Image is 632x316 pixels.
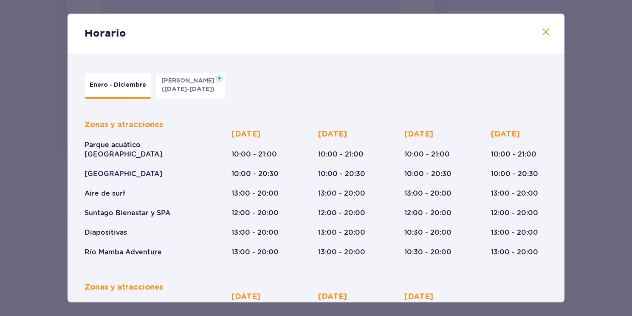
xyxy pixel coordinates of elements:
[85,27,126,40] p: Horario
[161,85,214,94] p: ([DATE]-[DATE])
[90,81,146,89] p: Enero - Diciembre
[404,189,451,198] p: 13:00 - 20:00
[85,169,162,179] p: [GEOGRAPHIC_DATA]
[491,228,538,237] p: 13:00 - 20:00
[491,150,536,159] p: 10:00 - 21:00
[318,292,347,302] p: [DATE]
[404,150,450,159] p: 10:00 - 21:00
[231,208,279,218] p: 12:00 - 20:00
[491,248,538,257] p: 13:00 - 20:00
[404,169,451,179] p: 10:00 - 20:30
[491,208,538,218] p: 12:00 - 20:00
[85,140,202,159] p: Parque acuático [GEOGRAPHIC_DATA]
[491,189,538,198] p: 13:00 - 20:00
[156,73,225,99] button: [PERSON_NAME]([DATE]-[DATE])
[404,248,451,257] p: 10:30 - 20:00
[318,228,365,237] p: 13:00 - 20:00
[318,129,347,139] p: [DATE]
[85,228,127,237] p: Diapositivas
[231,169,279,179] p: 10:00 - 20:30
[318,169,365,179] p: 10:00 - 20:30
[231,150,277,159] p: 10:00 - 21:00
[491,169,538,179] p: 10:00 - 20:30
[404,228,451,237] p: 10:30 - 20:00
[404,129,433,139] p: [DATE]
[231,292,260,302] p: [DATE]
[404,292,433,302] p: [DATE]
[85,189,125,198] p: Aire de surf
[231,189,279,198] p: 13:00 - 20:00
[404,208,451,218] p: 12:00 - 20:00
[85,248,162,257] p: Río Mamba Adventure
[491,129,520,139] p: [DATE]
[318,189,365,198] p: 13:00 - 20:00
[85,73,151,99] button: Enero - Diciembre
[85,208,170,218] p: Suntago Bienestar y SPA
[318,150,364,159] p: 10:00 - 21:00
[85,282,163,293] p: Zonas y atracciones
[85,120,163,130] p: Zonas y atracciones
[161,77,220,85] p: [PERSON_NAME]
[231,129,260,139] p: [DATE]
[318,248,365,257] p: 13:00 - 20:00
[231,248,279,257] p: 13:00 - 20:00
[318,208,365,218] p: 12:00 - 20:00
[231,228,279,237] p: 13:00 - 20:00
